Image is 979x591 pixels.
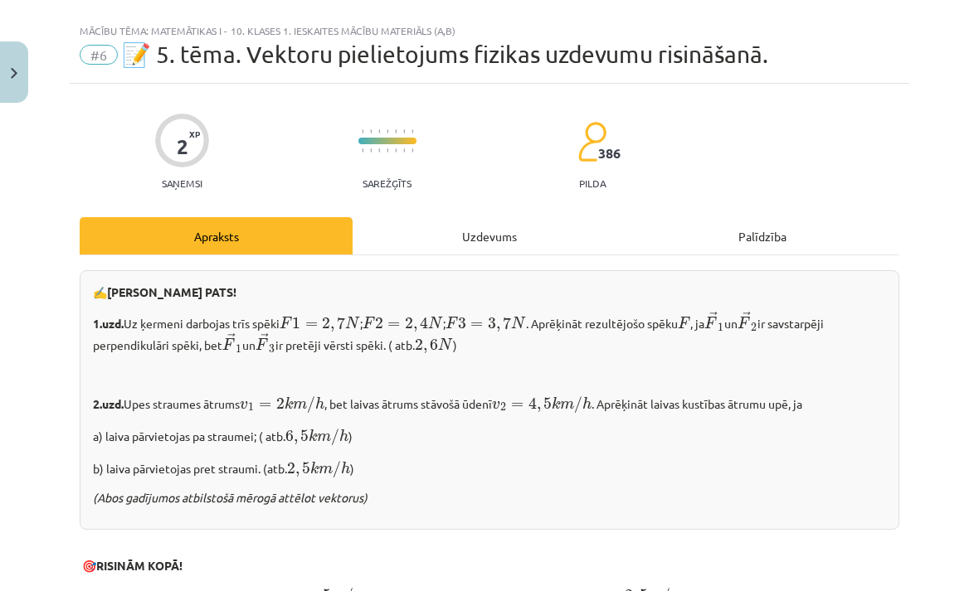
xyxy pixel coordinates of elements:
[285,396,293,409] span: k
[363,177,412,189] p: Sarežģīts
[420,317,428,329] span: 4
[428,317,443,328] span: N
[582,396,592,409] span: h
[93,316,124,331] b: 1.uzd.
[403,129,405,133] img: icon-short-line-57e1e144782c952c97e751825c79c345078a6d821885a25fce030b3d8c18986b.svg
[387,129,388,133] img: icon-short-line-57e1e144782c952c97e751825c79c345078a6d821885a25fce030b3d8c18986b.svg
[362,129,363,133] img: icon-short-line-57e1e144782c952c97e751825c79c345078a6d821885a25fce030b3d8c18986b.svg
[743,312,751,323] span: →
[240,400,248,409] span: v
[276,397,285,409] span: 2
[337,317,345,329] span: 7
[738,317,750,328] span: F
[285,430,294,442] span: 6
[403,148,405,153] img: icon-short-line-57e1e144782c952c97e751825c79c345078a6d821885a25fce030b3d8c18986b.svg
[488,317,496,329] span: 3
[598,146,621,161] span: 386
[256,338,268,350] span: F
[155,177,209,189] p: Saņemsi
[302,463,310,474] span: 5
[405,317,413,329] span: 2
[248,403,254,411] span: 1
[96,558,183,573] b: RISINĀM KOPĀ!
[93,424,886,447] p: a) laiva pārvietojas pa straumei; ( atb. )
[751,323,757,332] span: 2
[470,322,483,328] span: =
[577,121,606,162] img: students-c634bb4e5e11cddfef0936a35e636f08e4e9abd3cc4e673bd6f9a4125e45ecb1.svg
[412,129,413,133] img: icon-short-line-57e1e144782c952c97e751825c79c345078a6d821885a25fce030b3d8c18986b.svg
[93,457,886,479] p: b) laiva pārvietojas pret straumi. (atb. )
[560,400,574,409] span: m
[80,217,353,254] div: Apraksts
[269,345,275,353] span: 3
[413,323,417,332] span: ,
[93,396,124,411] b: 2.uzd.
[552,396,560,409] span: k
[678,317,690,328] span: F
[503,317,511,329] span: 7
[317,434,331,442] span: m
[415,339,423,351] span: 2
[93,283,886,301] p: ✍️
[11,68,17,79] img: icon-close-lesson-0947bae3869378f0d4975bcd49f059093ad1ed9edebbc8119c70593378902aed.svg
[579,177,606,189] p: pilda
[315,396,324,409] span: h
[375,317,383,329] span: 2
[387,322,400,328] span: =
[177,135,188,158] div: 2
[93,392,886,414] p: Upes straumes ātrums , bet laivas ātrums stāvošā ūdenī . Aprēķināt laivas kustības ātrumu upē, ja
[319,466,333,474] span: m
[295,468,300,477] span: ,
[331,429,339,446] span: /
[93,490,368,505] i: (Abos gadījumos atbilstošā mērogā attēlot vektorus)
[438,338,453,350] span: N
[333,461,341,478] span: /
[387,148,388,153] img: icon-short-line-57e1e144782c952c97e751825c79c345078a6d821885a25fce030b3d8c18986b.svg
[80,25,899,36] div: Mācību tēma: Matemātikas i - 10. klases 1. ieskaites mācību materiāls (a,b)
[511,317,526,328] span: N
[430,339,438,351] span: 6
[363,317,375,328] span: F
[362,148,363,153] img: icon-short-line-57e1e144782c952c97e751825c79c345078a6d821885a25fce030b3d8c18986b.svg
[378,148,380,153] img: icon-short-line-57e1e144782c952c97e751825c79c345078a6d821885a25fce030b3d8c18986b.svg
[353,217,626,254] div: Uzdevums
[537,404,541,412] span: ,
[511,401,524,408] span: =
[626,217,899,254] div: Palīdzība
[492,400,500,409] span: v
[528,396,537,409] span: 4
[122,41,768,68] span: 📝 5. tēma. Vektoru pielietojums fizikas uzdevumu risināšanā.
[330,323,334,332] span: ,
[236,345,241,353] span: 1
[292,317,300,329] span: 1
[309,429,317,442] span: k
[227,333,236,345] span: →
[280,317,292,328] span: F
[261,333,269,345] span: →
[423,345,427,353] span: ,
[80,45,118,65] span: #6
[709,312,718,323] span: →
[543,397,552,409] span: 5
[446,317,458,328] span: F
[341,462,350,474] span: h
[718,323,723,332] span: 1
[339,429,348,442] span: h
[307,395,315,413] span: /
[704,317,717,328] span: F
[370,129,372,133] img: icon-short-line-57e1e144782c952c97e751825c79c345078a6d821885a25fce030b3d8c18986b.svg
[496,323,500,332] span: ,
[294,436,298,444] span: ,
[287,463,295,474] span: 2
[322,317,330,329] span: 2
[93,311,886,355] p: Uz ķermeni darbojas trīs spēki ; ; . Aprēķināt rezultējošo spēku , ja un ir savstarpēji perpendik...
[574,395,582,413] span: /
[80,557,899,574] p: 🎯
[412,148,413,153] img: icon-short-line-57e1e144782c952c97e751825c79c345078a6d821885a25fce030b3d8c18986b.svg
[189,129,200,138] span: XP
[395,148,397,153] img: icon-short-line-57e1e144782c952c97e751825c79c345078a6d821885a25fce030b3d8c18986b.svg
[500,403,506,411] span: 2
[259,401,271,408] span: =
[458,317,466,329] span: 3
[370,148,372,153] img: icon-short-line-57e1e144782c952c97e751825c79c345078a6d821885a25fce030b3d8c18986b.svg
